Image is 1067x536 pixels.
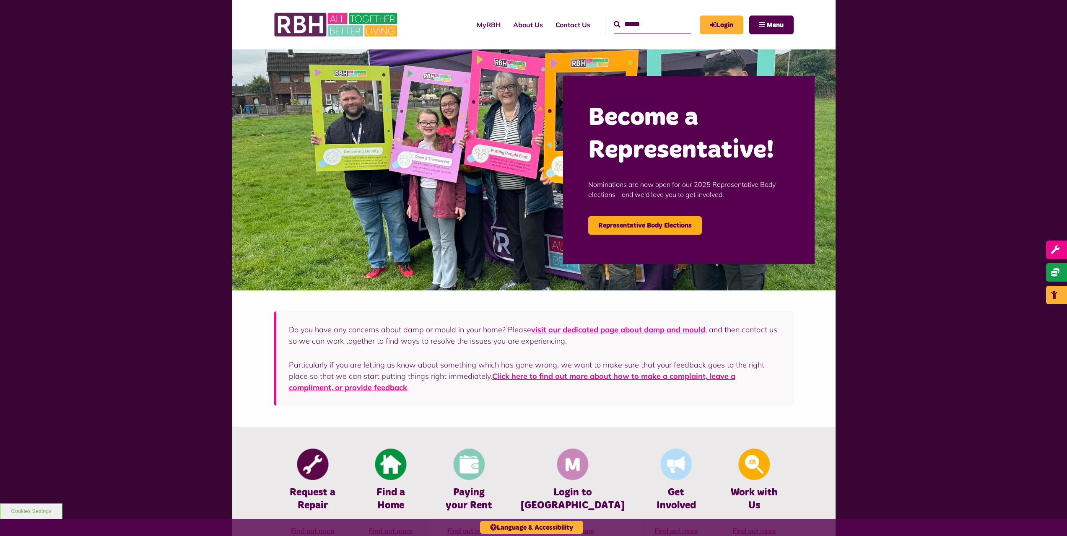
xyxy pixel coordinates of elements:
[660,449,692,480] img: Get Involved
[588,216,702,235] a: Representative Body Elections
[274,8,400,41] img: RBH
[364,486,417,512] h4: Find a Home
[297,449,328,480] img: Report Repair
[470,13,507,36] a: MyRBH
[286,486,339,512] h4: Request a Repair
[442,486,495,512] h4: Paying your Rent
[289,371,735,392] a: Click here to find out more about how to make a complaint, leave a compliment, or provide feedback
[549,13,597,36] a: Contact Us
[700,16,743,34] a: MyRBH
[728,486,781,512] h4: Work with Us
[232,49,836,290] img: Image (22)
[588,101,789,167] h2: Become a Representative!
[480,521,583,534] button: Language & Accessibility
[507,13,549,36] a: About Us
[375,449,407,480] img: Find A Home
[557,449,588,480] img: Membership And Mutuality
[521,486,625,512] h4: Login to [GEOGRAPHIC_DATA]
[739,449,770,480] img: Looking For A Job
[531,325,705,334] a: visit our dedicated page about damp and mould
[1029,498,1067,536] iframe: Netcall Web Assistant for live chat
[588,167,789,212] p: Nominations are now open for our 2025 Representative Body elections - and we'd love you to get in...
[289,359,781,393] p: Particularly if you are letting us know about something which has gone wrong, we want to make sur...
[650,486,703,512] h4: Get Involved
[749,16,794,34] button: Navigation
[767,22,784,28] span: Menu
[289,324,781,347] p: Do you have any concerns about damp or mould in your home? Please , and then contact us so we can...
[453,449,485,480] img: Pay Rent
